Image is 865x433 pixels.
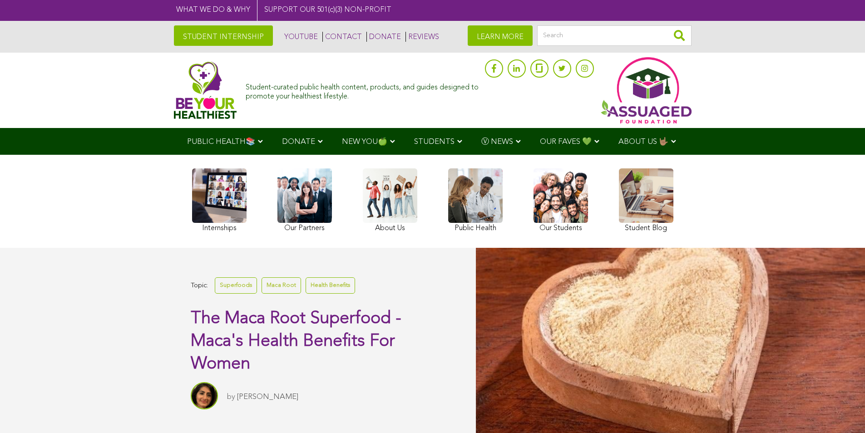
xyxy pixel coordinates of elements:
[246,79,480,101] div: Student-curated public health content, products, and guides designed to promote your healthiest l...
[187,138,255,146] span: PUBLIC HEALTH📚
[536,64,542,73] img: glassdoor
[227,393,235,401] span: by
[405,32,439,42] a: REVIEWS
[468,25,533,46] a: LEARN MORE
[262,277,301,293] a: Maca Root
[537,25,692,46] input: Search
[306,277,355,293] a: Health Benefits
[282,138,315,146] span: DONATE
[191,382,218,409] img: Sitara Darvish
[237,393,298,401] a: [PERSON_NAME]
[618,138,668,146] span: ABOUT US 🤟🏽
[174,61,237,119] img: Assuaged
[414,138,455,146] span: STUDENTS
[215,277,257,293] a: Superfoods
[481,138,513,146] span: Ⓥ NEWS
[174,25,273,46] a: STUDENT INTERNSHIP
[601,57,692,123] img: Assuaged App
[282,32,318,42] a: YOUTUBE
[191,280,208,292] span: Topic:
[191,310,401,373] span: The Maca Root Superfood - Maca's Health Benefits For Women
[366,32,401,42] a: DONATE
[174,128,692,155] div: Navigation Menu
[342,138,387,146] span: NEW YOU🍏
[540,138,592,146] span: OUR FAVES 💚
[322,32,362,42] a: CONTACT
